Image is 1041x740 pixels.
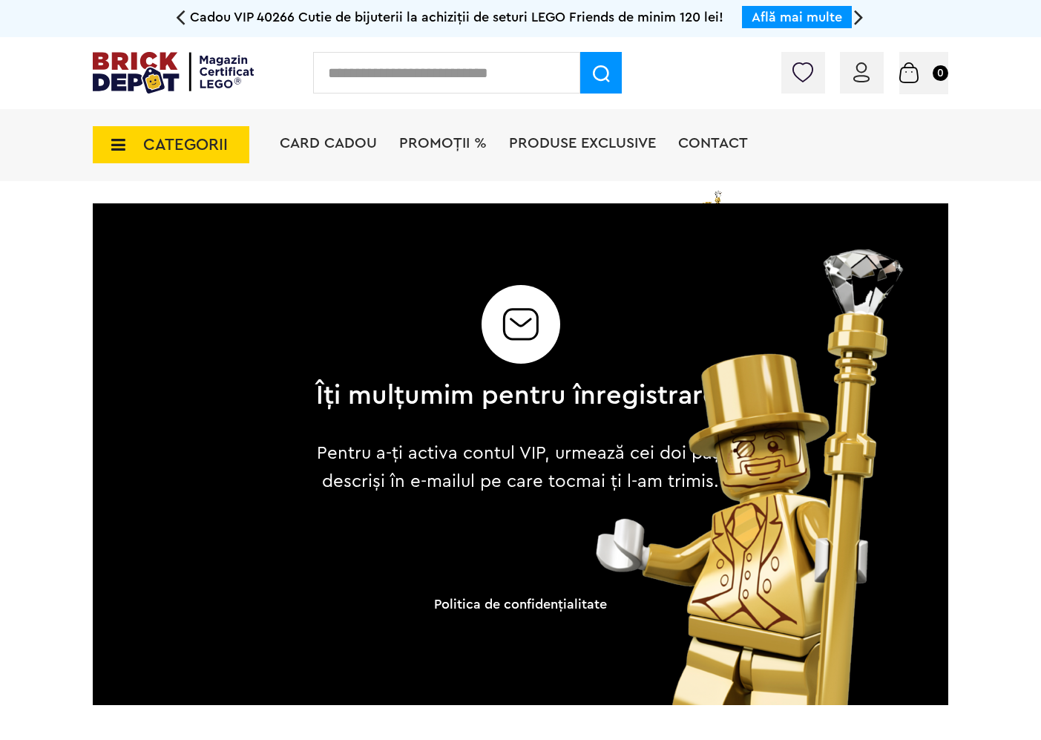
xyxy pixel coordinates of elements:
a: Produse exclusive [509,136,656,151]
a: Află mai multe [752,10,842,24]
small: 0 [933,65,948,81]
span: CATEGORII [143,137,228,153]
img: vip_page_image [574,249,948,705]
h2: Îți mulțumim pentru înregistrare. [315,382,726,410]
p: Pentru a-ți activa contul VIP, urmează cei doi pași descriși în e-mailul pe care tocmai ți l-am t... [306,439,735,496]
a: Card Cadou [280,136,377,151]
a: Contact [678,136,748,151]
span: Cadou VIP 40266 Cutie de bijuterii la achiziții de seturi LEGO Friends de minim 120 lei! [190,10,723,24]
a: Politica de confidenţialitate [434,597,607,611]
a: PROMOȚII % [399,136,487,151]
